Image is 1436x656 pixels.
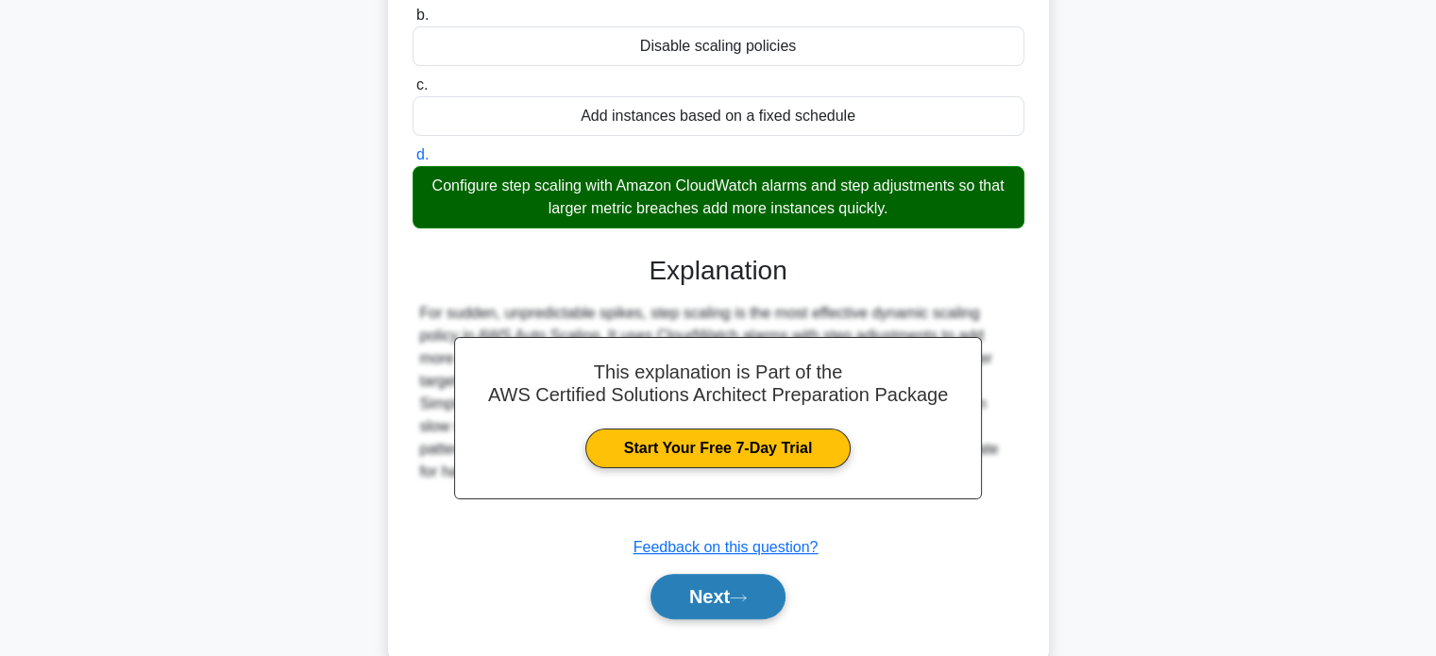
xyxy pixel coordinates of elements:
[650,574,786,619] button: Next
[416,7,429,23] span: b.
[420,302,1017,483] div: For sudden, unpredictable spikes, step scaling is the most effective dynamic scaling policy in AW...
[413,96,1024,136] div: Add instances based on a fixed schedule
[416,76,428,93] span: c.
[424,255,1013,287] h3: Explanation
[413,26,1024,66] div: Disable scaling policies
[413,166,1024,228] div: Configure step scaling with Amazon CloudWatch alarms and step adjustments so that larger metric b...
[416,146,429,162] span: d.
[585,429,851,468] a: Start Your Free 7-Day Trial
[634,539,819,555] a: Feedback on this question?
